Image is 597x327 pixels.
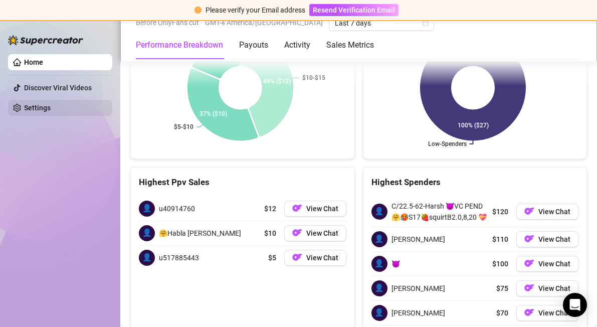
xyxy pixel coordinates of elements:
[371,280,387,296] span: 👤
[516,305,578,321] button: OFView Chat
[24,104,51,112] a: Settings
[206,5,305,16] div: Please verify your Email address
[524,206,534,216] img: OF
[538,309,570,317] span: View Chat
[174,123,193,130] text: $5-$10
[139,225,155,241] span: 👤
[292,252,302,262] img: OF
[524,307,534,317] img: OF
[538,260,570,268] span: View Chat
[139,201,155,217] span: 👤
[139,176,346,189] div: Highest Ppv Sales
[136,39,223,51] div: Performance Breakdown
[8,35,83,45] img: logo-BBDzfeDw.svg
[268,252,276,263] span: $5
[391,258,400,269] span: 😈
[538,235,570,243] span: View Chat
[264,203,276,214] span: $12
[24,58,43,66] a: Home
[284,225,346,241] button: OFView Chat
[205,15,323,30] span: GMT-4 America/[GEOGRAPHIC_DATA]
[159,252,199,263] span: u517885443
[306,229,338,237] span: View Chat
[391,283,445,294] span: [PERSON_NAME]
[306,254,338,262] span: View Chat
[538,284,570,292] span: View Chat
[302,74,325,81] text: $10-$15
[492,206,508,217] span: $120
[524,258,534,268] img: OF
[391,234,445,245] span: [PERSON_NAME]
[284,201,346,217] button: OFView Chat
[492,234,508,245] span: $110
[306,205,338,213] span: View Chat
[516,204,578,220] button: OFView Chat
[335,16,428,31] span: Last 7 days
[371,305,387,321] span: 👤
[496,283,508,294] span: $75
[292,228,302,238] img: OF
[423,20,429,26] span: calendar
[292,203,302,213] img: OF
[24,84,92,92] a: Discover Viral Videos
[516,280,578,296] button: OFView Chat
[496,307,508,318] span: $70
[516,256,578,272] button: OFView Chat
[371,256,387,272] span: 👤
[284,39,310,51] div: Activity
[159,228,241,239] span: 🤗Habla [PERSON_NAME]
[371,204,387,220] span: 👤
[239,39,268,51] div: Payouts
[391,307,445,318] span: [PERSON_NAME]
[563,293,587,317] div: Open Intercom Messenger
[428,140,466,147] text: Low-Spenders
[524,283,534,293] img: OF
[538,208,570,216] span: View Chat
[139,250,155,266] span: 👤
[264,228,276,239] span: $10
[391,201,489,223] span: C/22.5-62-Harsh 😈VC PEND 🤗🥵S17🍓squirtB2.0,8,20 💝
[524,234,534,244] img: OF
[492,258,508,269] span: $100
[516,231,578,247] button: OFView Chat
[136,15,199,30] span: Before OnlyFans cut
[194,7,202,14] span: exclamation-circle
[326,39,374,51] div: Sales Metrics
[284,250,346,266] button: OFView Chat
[159,203,195,214] span: u40914760
[371,176,579,189] div: Highest Spenders
[313,6,395,14] span: Resend Verification Email
[309,4,399,16] button: Resend Verification Email
[371,231,387,247] span: 👤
